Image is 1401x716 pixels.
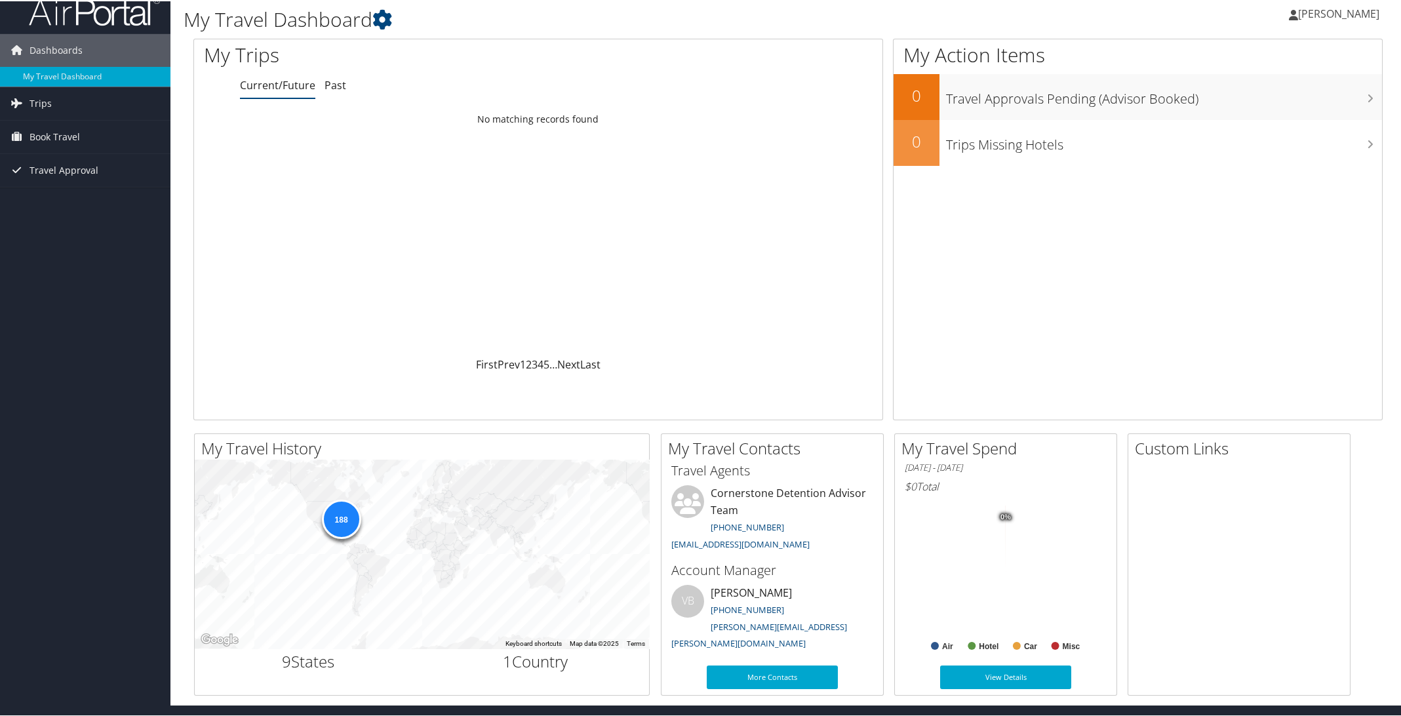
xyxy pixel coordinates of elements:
[205,649,412,671] h2: States
[498,356,520,370] a: Prev
[194,106,882,130] td: No matching records found
[1063,641,1080,650] text: Misc
[30,153,98,186] span: Travel Approval
[905,478,917,492] span: $0
[894,83,939,106] h2: 0
[505,638,562,647] button: Keyboard shortcuts
[946,128,1382,153] h3: Trips Missing Hotels
[325,77,346,91] a: Past
[671,460,873,479] h3: Travel Agents
[905,478,1107,492] h6: Total
[30,33,83,66] span: Dashboards
[282,649,291,671] span: 9
[503,649,512,671] span: 1
[201,436,649,458] h2: My Travel History
[1024,641,1037,650] text: Car
[204,40,585,68] h1: My Trips
[665,484,880,554] li: Cornerstone Detention Advisor Team
[1000,512,1011,520] tspan: 0%
[894,119,1382,165] a: 0Trips Missing Hotels
[549,356,557,370] span: …
[627,639,645,646] a: Terms (opens in new tab)
[940,664,1071,688] a: View Details
[946,82,1382,107] h3: Travel Approvals Pending (Advisor Booked)
[671,584,704,616] div: VB
[538,356,543,370] a: 4
[1135,436,1350,458] h2: Custom Links
[894,40,1382,68] h1: My Action Items
[1298,5,1379,20] span: [PERSON_NAME]
[476,356,498,370] a: First
[557,356,580,370] a: Next
[532,356,538,370] a: 3
[526,356,532,370] a: 2
[570,639,619,646] span: Map data ©2025
[198,630,241,647] img: Google
[30,119,80,152] span: Book Travel
[580,356,601,370] a: Last
[520,356,526,370] a: 1
[979,641,998,650] text: Hotel
[543,356,549,370] a: 5
[894,129,939,151] h2: 0
[905,460,1107,473] h6: [DATE] - [DATE]
[707,664,838,688] a: More Contacts
[665,584,880,654] li: [PERSON_NAME]
[901,436,1116,458] h2: My Travel Spend
[894,73,1382,119] a: 0Travel Approvals Pending (Advisor Booked)
[671,620,847,648] a: [PERSON_NAME][EMAIL_ADDRESS][PERSON_NAME][DOMAIN_NAME]
[942,641,953,650] text: Air
[711,603,784,614] a: [PHONE_NUMBER]
[321,498,361,538] div: 188
[184,5,989,32] h1: My Travel Dashboard
[432,649,640,671] h2: Country
[240,77,315,91] a: Current/Future
[711,520,784,532] a: [PHONE_NUMBER]
[30,86,52,119] span: Trips
[671,560,873,578] h3: Account Manager
[671,537,810,549] a: [EMAIL_ADDRESS][DOMAIN_NAME]
[668,436,883,458] h2: My Travel Contacts
[198,630,241,647] a: Open this area in Google Maps (opens a new window)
